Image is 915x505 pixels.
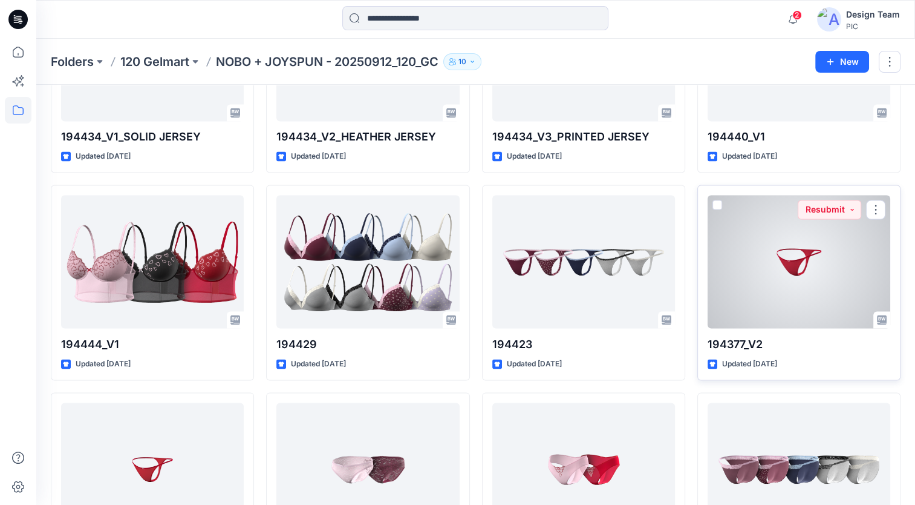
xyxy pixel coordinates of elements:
[708,195,890,328] a: 194377_V2
[61,195,244,328] a: 194444_V1
[507,357,562,370] p: Updated [DATE]
[492,128,675,145] p: 194434_V3_PRINTED JERSEY
[276,335,459,352] p: 194429
[722,357,777,370] p: Updated [DATE]
[291,150,346,163] p: Updated [DATE]
[507,150,562,163] p: Updated [DATE]
[291,357,346,370] p: Updated [DATE]
[458,55,466,68] p: 10
[51,53,94,70] a: Folders
[61,128,244,145] p: 194434_V1_SOLID JERSEY
[76,150,131,163] p: Updated [DATE]
[216,53,438,70] p: NOBO + JOYSPUN - 20250912_120_GC
[817,7,841,31] img: avatar
[76,357,131,370] p: Updated [DATE]
[792,10,802,20] span: 2
[120,53,189,70] a: 120 Gelmart
[846,7,900,22] div: Design Team
[815,51,869,73] button: New
[492,335,675,352] p: 194423
[492,195,675,328] a: 194423
[276,128,459,145] p: 194434_V2_HEATHER JERSEY
[443,53,481,70] button: 10
[61,335,244,352] p: 194444_V1
[276,195,459,328] a: 194429
[708,335,890,352] p: 194377_V2
[708,128,890,145] p: 194440_V1
[846,22,900,31] div: PIC
[722,150,777,163] p: Updated [DATE]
